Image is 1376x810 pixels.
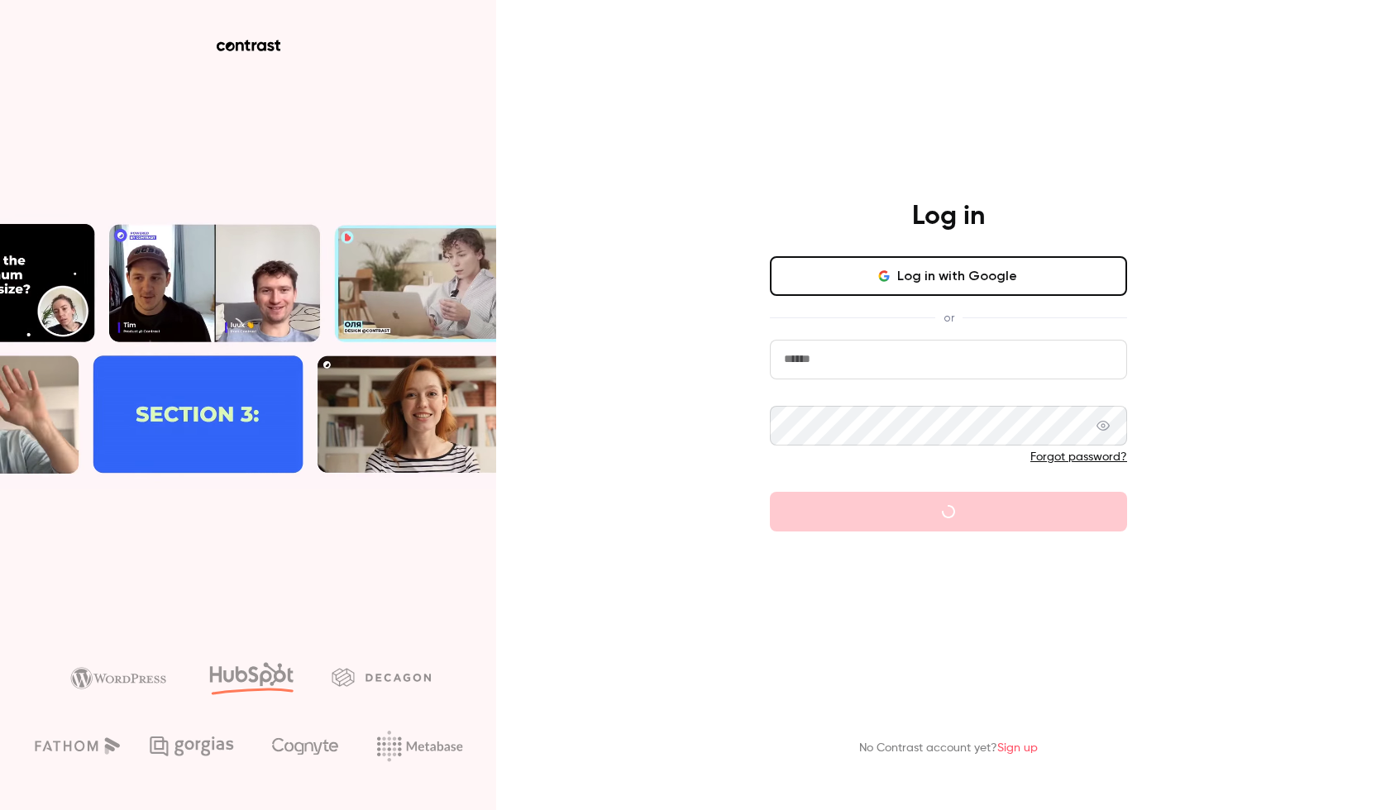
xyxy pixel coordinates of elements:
a: Forgot password? [1030,451,1127,463]
button: Log in with Google [770,256,1127,296]
p: No Contrast account yet? [859,740,1038,757]
h4: Log in [912,200,985,233]
img: decagon [332,668,431,686]
a: Sign up [997,742,1038,754]
span: or [935,309,963,326]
